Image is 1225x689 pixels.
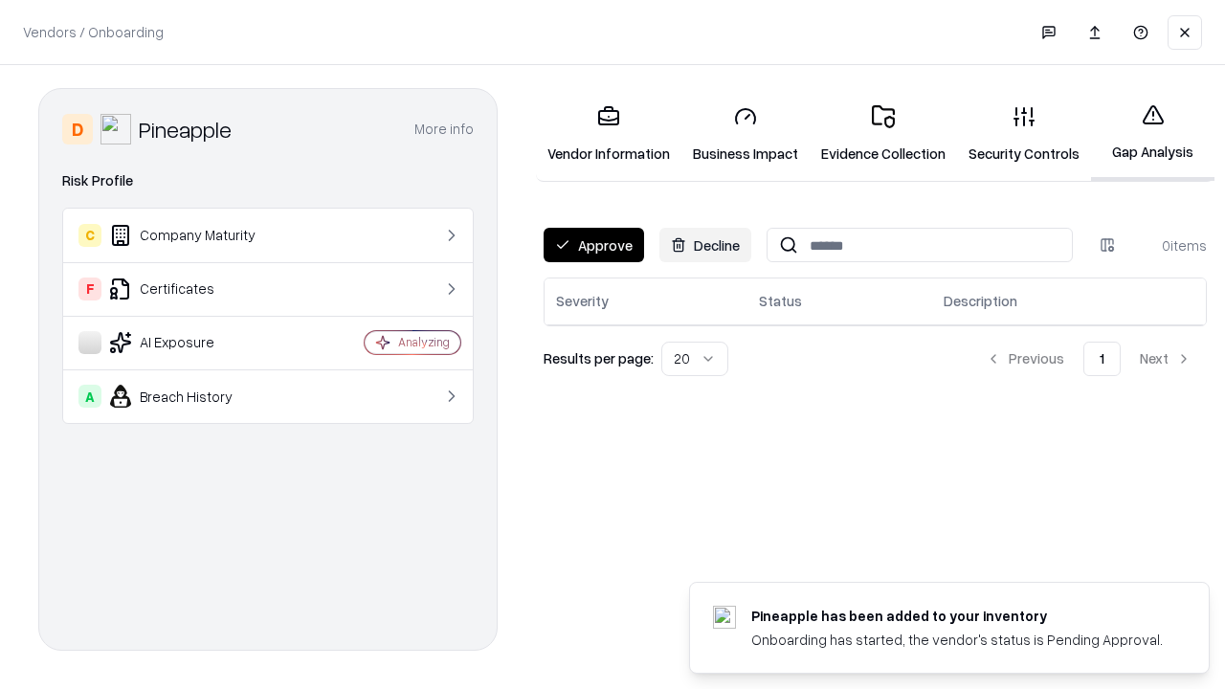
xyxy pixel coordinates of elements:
[78,278,101,300] div: F
[1091,88,1214,181] a: Gap Analysis
[970,342,1207,376] nav: pagination
[78,224,307,247] div: Company Maturity
[78,278,307,300] div: Certificates
[100,114,131,144] img: Pineapple
[556,291,609,311] div: Severity
[78,385,307,408] div: Breach History
[1130,235,1207,256] div: 0 items
[751,606,1163,626] div: Pineapple has been added to your inventory
[78,224,101,247] div: C
[810,90,957,179] a: Evidence Collection
[713,606,736,629] img: pineappleenergy.com
[759,291,802,311] div: Status
[944,291,1017,311] div: Description
[659,228,751,262] button: Decline
[681,90,810,179] a: Business Impact
[23,22,164,42] p: Vendors / Onboarding
[536,90,681,179] a: Vendor Information
[62,114,93,144] div: D
[78,385,101,408] div: A
[544,228,644,262] button: Approve
[398,334,450,350] div: Analyzing
[414,112,474,146] button: More info
[139,114,232,144] div: Pineapple
[751,630,1163,650] div: Onboarding has started, the vendor's status is Pending Approval.
[78,331,307,354] div: AI Exposure
[544,348,654,368] p: Results per page:
[62,169,474,192] div: Risk Profile
[1083,342,1121,376] button: 1
[957,90,1091,179] a: Security Controls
